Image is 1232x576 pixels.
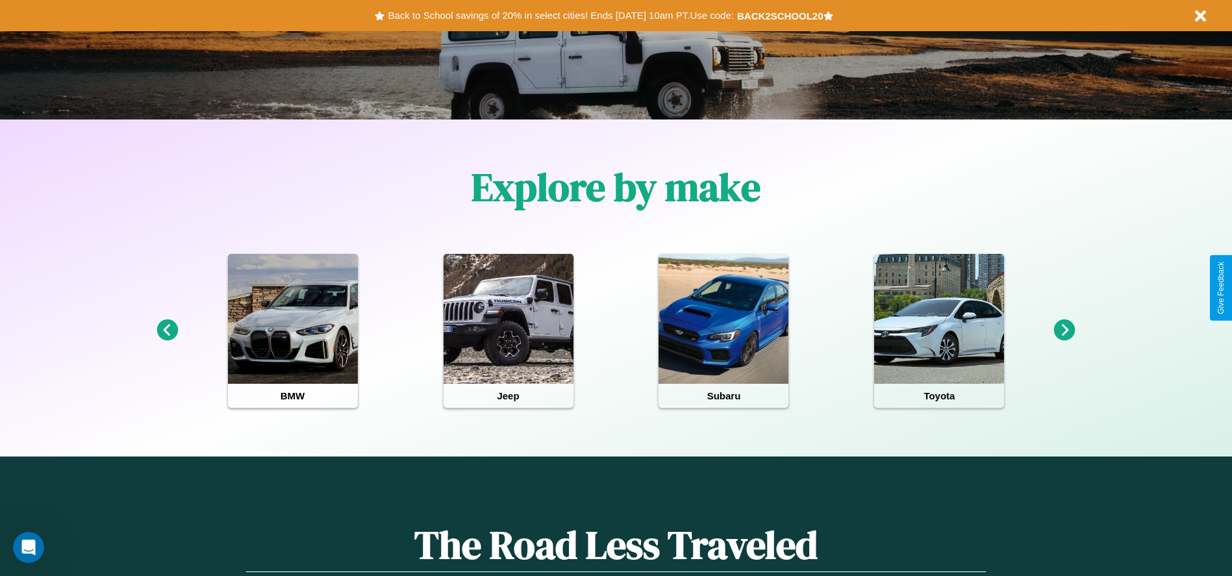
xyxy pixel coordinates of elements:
[874,384,1004,408] h4: Toyota
[246,518,985,572] h1: The Road Less Traveled
[444,384,573,408] h4: Jeep
[228,384,358,408] h4: BMW
[659,384,788,408] h4: Subaru
[13,532,44,563] iframe: Intercom live chat
[384,6,736,25] button: Back to School savings of 20% in select cities! Ends [DATE] 10am PT.Use code:
[471,160,761,214] h1: Explore by make
[737,10,823,21] b: BACK2SCHOOL20
[1216,262,1226,314] div: Give Feedback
